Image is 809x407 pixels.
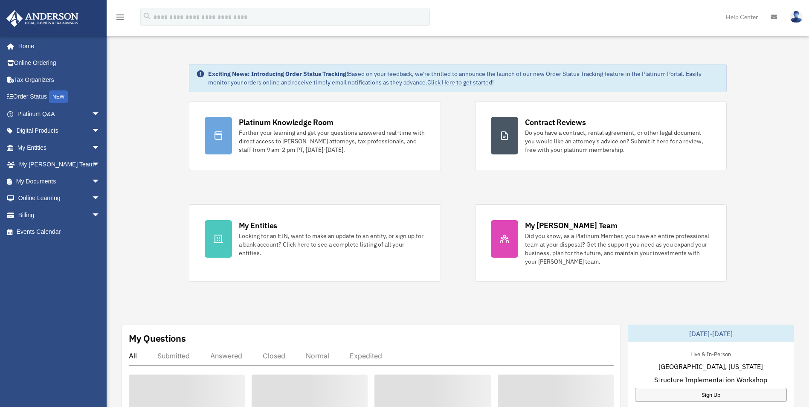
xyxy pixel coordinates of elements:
[239,232,425,257] div: Looking for an EIN, want to make an update to an entity, or sign up for a bank account? Click her...
[4,10,81,27] img: Anderson Advisors Platinum Portal
[239,117,333,128] div: Platinum Knowledge Room
[92,139,109,157] span: arrow_drop_down
[427,78,494,86] a: Click Here to get started!
[49,90,68,103] div: NEW
[239,128,425,154] div: Further your learning and get your questions answered real-time with direct access to [PERSON_NAM...
[6,122,113,140] a: Digital Productsarrow_drop_down
[525,117,586,128] div: Contract Reviews
[142,12,152,21] i: search
[115,12,125,22] i: menu
[525,232,711,266] div: Did you know, as a Platinum Member, you have an entire professional team at your disposal? Get th...
[92,105,109,123] span: arrow_drop_down
[475,101,727,170] a: Contract Reviews Do you have a contract, rental agreement, or other legal document you would like...
[129,352,137,360] div: All
[635,388,787,402] a: Sign Up
[684,349,738,358] div: Live & In-Person
[6,156,113,173] a: My [PERSON_NAME] Teamarrow_drop_down
[92,206,109,224] span: arrow_drop_down
[6,139,113,156] a: My Entitiesarrow_drop_down
[475,204,727,282] a: My [PERSON_NAME] Team Did you know, as a Platinum Member, you have an entire professional team at...
[628,325,794,342] div: [DATE]-[DATE]
[790,11,803,23] img: User Pic
[210,352,242,360] div: Answered
[92,122,109,140] span: arrow_drop_down
[263,352,285,360] div: Closed
[92,190,109,207] span: arrow_drop_down
[239,220,277,231] div: My Entities
[6,105,113,122] a: Platinum Q&Aarrow_drop_down
[654,375,767,385] span: Structure Implementation Workshop
[115,15,125,22] a: menu
[92,156,109,174] span: arrow_drop_down
[208,70,348,78] strong: Exciting News: Introducing Order Status Tracking!
[92,173,109,190] span: arrow_drop_down
[525,220,618,231] div: My [PERSON_NAME] Team
[6,173,113,190] a: My Documentsarrow_drop_down
[189,101,441,170] a: Platinum Knowledge Room Further your learning and get your questions answered real-time with dire...
[525,128,711,154] div: Do you have a contract, rental agreement, or other legal document you would like an attorney's ad...
[306,352,329,360] div: Normal
[658,361,763,372] span: [GEOGRAPHIC_DATA], [US_STATE]
[208,70,720,87] div: Based on your feedback, we're thrilled to announce the launch of our new Order Status Tracking fe...
[157,352,190,360] div: Submitted
[6,71,113,88] a: Tax Organizers
[6,206,113,224] a: Billingarrow_drop_down
[6,190,113,207] a: Online Learningarrow_drop_down
[6,88,113,106] a: Order StatusNEW
[6,38,109,55] a: Home
[189,204,441,282] a: My Entities Looking for an EIN, want to make an update to an entity, or sign up for a bank accoun...
[129,332,186,345] div: My Questions
[6,55,113,72] a: Online Ordering
[350,352,382,360] div: Expedited
[6,224,113,241] a: Events Calendar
